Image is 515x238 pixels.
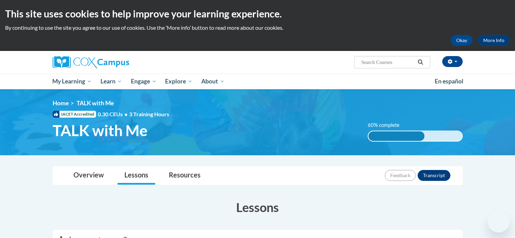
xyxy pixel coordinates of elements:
button: Transcript [418,170,450,181]
span: About [201,77,225,85]
a: En español [430,74,468,89]
input: Search Courses [361,58,415,66]
button: Account Settings [442,56,463,67]
span: 0.30 CEUs [98,110,129,118]
a: Learn [96,74,126,89]
div: Main menu [42,74,473,89]
a: About [197,74,229,89]
span: Explore [165,77,192,85]
img: Cox Campus [53,56,129,68]
span: Engage [131,77,157,85]
span: Learn [100,77,122,85]
a: Lessons [118,167,155,185]
span: • [124,111,127,117]
button: Search [415,58,425,66]
iframe: Button to launch messaging window [488,211,510,233]
span: TALK with Me [53,121,148,140]
button: Feedback [385,170,416,181]
span: IACET Accredited [53,111,96,118]
a: Home [53,100,69,107]
a: My Learning [48,74,96,89]
h2: This site uses cookies to help improve your learning experience. [5,7,510,21]
span: My Learning [52,77,92,85]
a: Overview [67,167,111,185]
p: By continuing to use the site you agree to our use of cookies. Use the ‘More info’ button to read... [5,24,510,31]
a: Cox Campus [53,56,182,68]
div: 60% complete [368,131,424,141]
span: 3 Training Hours [129,111,169,117]
a: Explore [161,74,197,89]
label: 60% complete [368,121,407,129]
a: Engage [126,74,161,89]
h3: Lessons [53,199,463,216]
a: More Info [478,35,510,46]
a: Resources [162,167,207,185]
span: TALK with Me [77,100,114,107]
span: En español [435,78,463,85]
button: Okay [451,35,473,46]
